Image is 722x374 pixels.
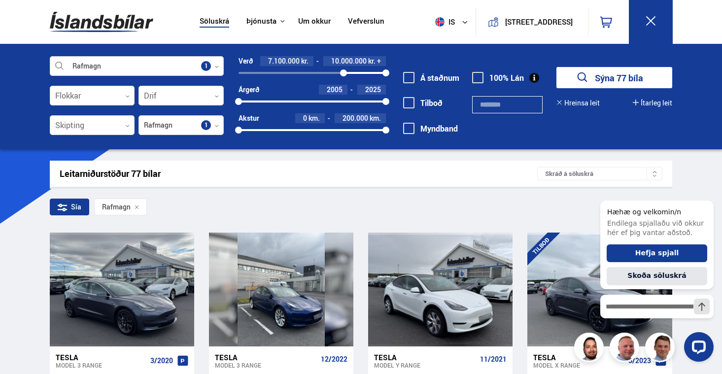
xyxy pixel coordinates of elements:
[239,57,253,65] div: Verð
[309,114,320,122] span: km.
[533,362,624,369] div: Model X RANGE
[268,56,300,66] span: 7.100.000
[298,17,331,27] a: Um okkur
[435,17,445,27] img: svg+xml;base64,PHN2ZyB4bWxucz0iaHR0cDovL3d3dy53My5vcmcvMjAwMC9zdmciIHdpZHRoPSI1MTIiIGhlaWdodD0iNT...
[303,113,307,123] span: 0
[480,355,507,363] span: 11/2021
[481,8,582,36] a: [STREET_ADDRESS]
[377,57,381,65] span: +
[431,17,456,27] span: is
[576,334,605,364] img: nhp88E3Fdnt1Opn2.png
[301,57,309,65] span: kr.
[403,99,443,107] label: Tilboð
[50,199,89,215] div: Sía
[403,73,459,82] label: Á staðnum
[556,67,672,88] button: Sýna 77 bíla
[343,113,368,123] span: 200.000
[150,357,173,365] span: 3/2020
[60,169,538,179] div: Leitarniðurstöður 77 bílar
[374,353,476,362] div: Tesla
[239,114,259,122] div: Akstur
[370,114,381,122] span: km.
[374,362,476,369] div: Model Y RANGE
[200,17,229,27] a: Söluskrá
[633,99,672,107] button: Ítarleg leit
[246,17,276,26] button: Þjónusta
[215,353,317,362] div: Tesla
[365,85,381,94] span: 2025
[368,57,376,65] span: kr.
[556,99,600,107] button: Hreinsa leit
[331,56,367,66] span: 10.000.000
[56,353,146,362] div: Tesla
[537,167,662,180] div: Skráð á söluskrá
[533,353,624,362] div: Tesla
[503,18,575,26] button: [STREET_ADDRESS]
[102,203,131,211] span: Rafmagn
[327,85,343,94] span: 2005
[472,73,524,82] label: 100% Lán
[592,185,718,370] iframe: LiveChat chat widget
[239,86,259,94] div: Árgerð
[50,6,153,38] img: G0Ugv5HjCgRt.svg
[348,17,384,27] a: Vefverslun
[403,124,458,133] label: Myndband
[56,362,146,369] div: Model 3 RANGE
[215,362,317,369] div: Model 3 RANGE
[321,355,347,363] span: 12/2022
[431,7,476,36] button: is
